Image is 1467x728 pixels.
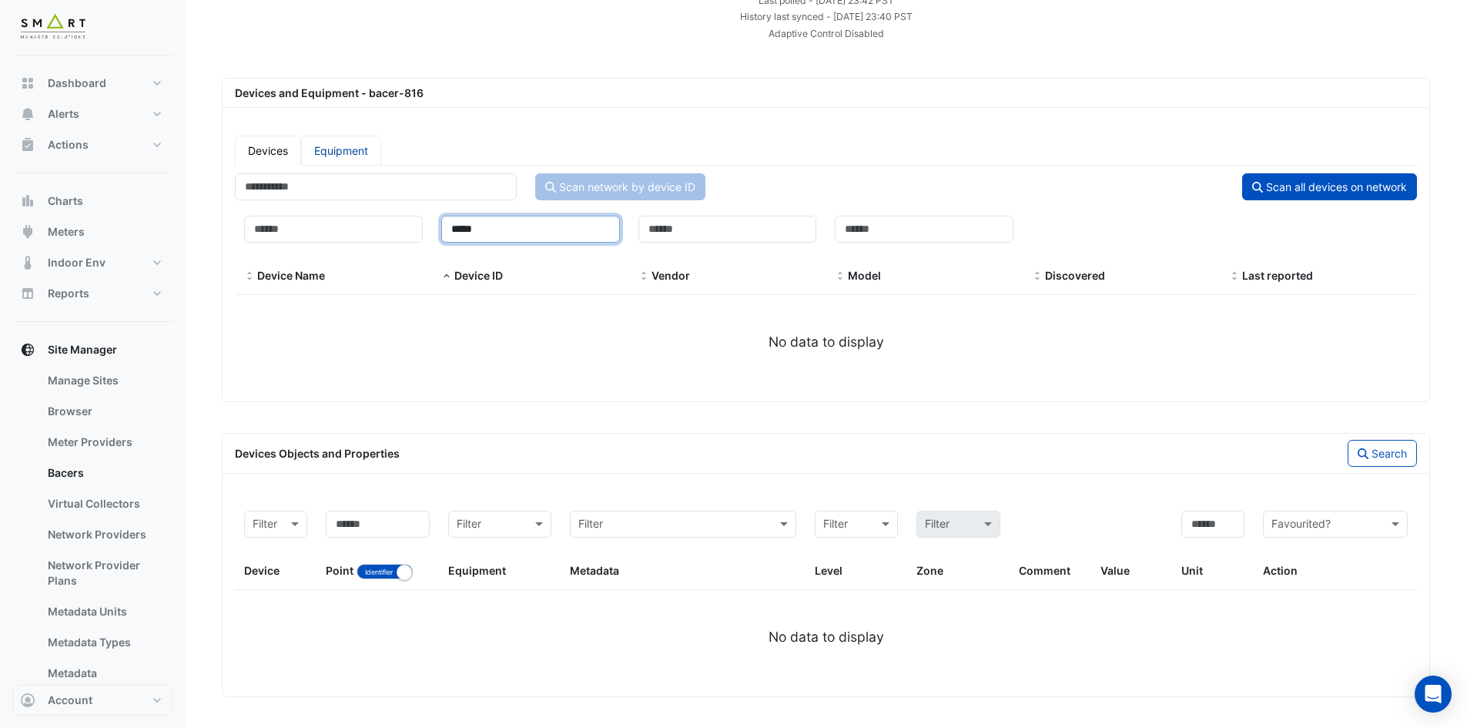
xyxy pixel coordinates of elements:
[1229,270,1240,283] span: Last reported
[235,136,301,166] a: Devices
[226,85,1426,101] div: Devices and Equipment - bacer-816
[235,627,1417,647] div: No data to display
[48,342,117,357] span: Site Manager
[20,286,35,301] app-icon: Reports
[48,106,79,122] span: Alerts
[20,193,35,209] app-icon: Charts
[35,458,172,488] a: Bacers
[257,269,325,282] span: Device Name
[441,270,452,283] span: Device ID
[326,564,353,577] span: Point
[12,186,172,216] button: Charts
[35,627,172,658] a: Metadata Types
[48,224,85,240] span: Meters
[12,278,172,309] button: Reports
[244,270,255,283] span: Device Name
[12,247,172,278] button: Indoor Env
[35,550,172,596] a: Network Provider Plans
[35,488,172,519] a: Virtual Collectors
[35,658,172,689] a: Metadata
[20,342,35,357] app-icon: Site Manager
[1045,269,1105,282] span: Discovered
[1348,440,1417,467] button: Search
[48,75,106,91] span: Dashboard
[848,269,881,282] span: Model
[1242,269,1313,282] span: Last reported
[357,564,413,577] ui-switch: Toggle between object name and object identifier
[20,224,35,240] app-icon: Meters
[244,564,280,577] span: Device
[48,255,106,270] span: Indoor Env
[12,334,172,365] button: Site Manager
[454,269,503,282] span: Device ID
[448,564,506,577] span: Equipment
[35,519,172,550] a: Network Providers
[1242,173,1417,200] button: Scan all devices on network
[1263,564,1298,577] span: Action
[35,365,172,396] a: Manage Sites
[916,564,943,577] span: Zone
[835,270,846,283] span: Model
[235,447,400,460] span: Devices Objects and Properties
[301,136,381,166] a: Equipment
[1415,676,1452,713] div: Open Intercom Messenger
[1032,270,1043,283] span: Discovered
[1181,564,1203,577] span: Unit
[18,12,88,43] img: Company Logo
[12,68,172,99] button: Dashboard
[48,137,89,153] span: Actions
[20,255,35,270] app-icon: Indoor Env
[638,270,649,283] span: Vendor
[12,99,172,129] button: Alerts
[769,28,884,39] small: Adaptive Control Disabled
[35,596,172,627] a: Metadata Units
[48,286,89,301] span: Reports
[740,11,913,22] small: Fri 10-Oct-2025 16:40 BST
[48,193,83,209] span: Charts
[815,564,842,577] span: Level
[570,564,619,577] span: Metadata
[1019,564,1070,577] span: Comment
[12,216,172,247] button: Meters
[20,106,35,122] app-icon: Alerts
[35,427,172,458] a: Meter Providers
[907,511,1009,538] div: Please select Filter first
[35,396,172,427] a: Browser
[235,332,1417,352] div: No data to display
[12,685,172,716] button: Account
[651,269,690,282] span: Vendor
[20,75,35,91] app-icon: Dashboard
[12,129,172,160] button: Actions
[20,137,35,153] app-icon: Actions
[1100,564,1130,577] span: Value
[48,693,92,708] span: Account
